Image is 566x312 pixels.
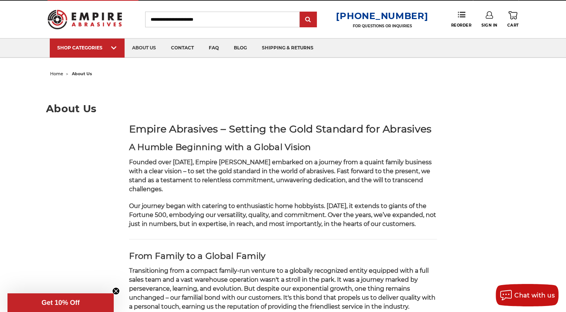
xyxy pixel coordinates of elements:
[336,10,428,21] a: [PHONE_NUMBER]
[507,23,518,28] span: Cart
[451,23,471,28] span: Reorder
[57,45,117,51] div: SHOP CATEGORIES
[129,202,436,227] span: Our journey began with catering to enthusiastic home hobbyists. [DATE], it extends to giants of t...
[163,39,201,58] a: contact
[129,251,266,261] strong: From Family to a Global Family
[50,71,63,76] a: home
[48,5,122,34] img: Empire Abrasives
[129,142,311,152] strong: A Humble Beginning with a Global Vision
[7,293,114,312] div: Get 10% OffClose teaser
[129,159,432,193] span: Founded over [DATE], Empire [PERSON_NAME] embarked on a journey from a quaint family business wit...
[254,39,321,58] a: shipping & returns
[451,11,471,27] a: Reorder
[42,299,80,306] span: Get 10% Off
[226,39,254,58] a: blog
[514,292,555,299] span: Chat with us
[129,123,432,135] strong: Empire Abrasives – Setting the Gold Standard for Abrasives
[129,267,435,310] span: Transitioning from a compact family-run venture to a globally recognized entity equipped with a f...
[201,39,226,58] a: faq
[496,284,559,306] button: Chat with us
[46,104,520,114] h1: About Us
[481,23,498,28] span: Sign In
[112,287,120,295] button: Close teaser
[125,39,163,58] a: about us
[336,24,428,28] p: FOR QUESTIONS OR INQUIRIES
[507,11,518,28] a: Cart
[72,71,92,76] span: about us
[301,12,316,27] input: Submit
